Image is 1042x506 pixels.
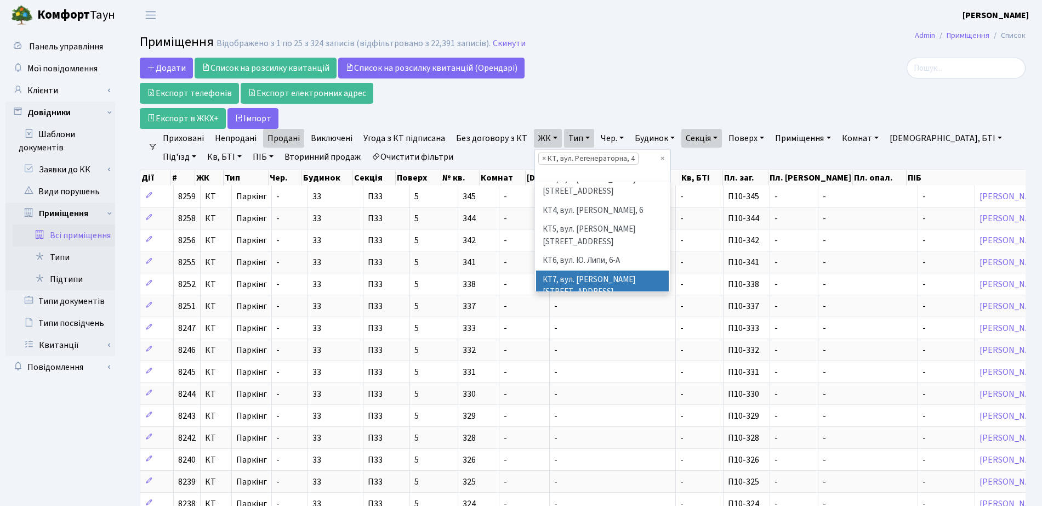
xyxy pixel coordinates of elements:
span: П33 [368,388,383,400]
a: Поверх [724,129,768,148]
span: 326 [463,454,476,466]
a: Повідомлення [5,356,115,378]
span: - [680,410,684,422]
span: 8240 [178,454,196,466]
span: Паркінг [236,390,267,398]
span: П33 [368,190,383,203]
span: 8239 [178,476,196,488]
a: Непродані [210,129,261,148]
span: 5 [414,388,419,400]
span: - [775,278,778,290]
span: 8247 [178,322,196,334]
span: 5 [414,476,419,488]
span: - [823,344,826,356]
span: - [504,212,507,224]
span: × [542,153,546,164]
span: - [923,256,926,268]
span: 33 [312,476,321,488]
th: Кв, БТІ [680,170,724,185]
span: П10-329 [728,410,759,422]
span: - [554,344,557,356]
span: - [775,234,778,246]
span: - [680,190,684,203]
span: Додати [147,62,186,74]
span: - [823,410,826,422]
span: - [775,190,778,203]
a: Продані [263,129,304,148]
span: 8259 [178,190,196,203]
span: КТ [205,302,227,311]
span: - [680,388,684,400]
span: - [276,366,280,378]
span: П10-345 [728,190,759,203]
span: - [823,476,826,488]
span: 33 [312,432,321,444]
a: Приміщення [13,203,115,224]
span: 33 [312,212,321,224]
a: Типи документів [5,290,115,312]
span: КТ [205,434,227,442]
a: Панель управління [5,36,115,58]
span: П33 [368,344,383,356]
span: 333 [463,322,476,334]
span: П33 [368,278,383,290]
span: - [775,212,778,224]
span: 33 [312,300,321,312]
span: 5 [414,454,419,466]
th: Дії [140,170,171,185]
span: П10-338 [728,278,759,290]
a: Приміщення [947,30,989,41]
li: КТ, вул. Регенераторна, 4 [538,153,639,165]
span: П33 [368,454,383,466]
a: Квитанції [13,334,115,356]
a: Будинок [630,129,679,148]
span: - [554,300,557,312]
span: - [823,278,826,290]
span: КТ [205,412,227,420]
span: 8243 [178,410,196,422]
span: 33 [312,234,321,246]
span: П33 [368,410,383,422]
th: Поверх [396,170,441,185]
button: Iмпорт [227,108,278,129]
span: Панель управління [29,41,103,53]
span: 5 [414,300,419,312]
a: Чер. [596,129,628,148]
span: - [504,322,507,334]
span: - [775,454,778,466]
span: - [504,256,507,268]
a: Виключені [306,129,357,148]
span: 328 [463,432,476,444]
span: П10-331 [728,366,759,378]
span: - [504,300,507,312]
th: ПІБ [907,170,1033,185]
span: 341 [463,256,476,268]
span: - [276,410,280,422]
span: 5 [414,344,419,356]
span: - [504,366,507,378]
a: ЖК [534,129,562,148]
span: - [823,190,826,203]
a: Список на розсилку квитанцій (Орендарі) [338,58,525,78]
span: П33 [368,366,383,378]
th: Чер. [269,170,302,185]
span: - [276,190,280,203]
span: П33 [368,476,383,488]
a: Додати [140,58,193,78]
a: Під'їзд [158,148,201,166]
img: logo.png [11,4,33,26]
span: Мої повідомлення [27,63,98,75]
span: Видалити всі елементи [660,153,664,164]
span: - [680,212,684,224]
span: 8251 [178,300,196,312]
span: - [823,388,826,400]
span: КТ [205,390,227,398]
span: 8244 [178,388,196,400]
span: - [923,300,926,312]
span: 8258 [178,212,196,224]
li: КТ5, вул. [PERSON_NAME][STREET_ADDRESS] [536,220,669,251]
b: [PERSON_NAME] [963,9,1029,21]
span: - [923,190,926,203]
span: - [775,366,778,378]
span: П10-332 [728,344,759,356]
